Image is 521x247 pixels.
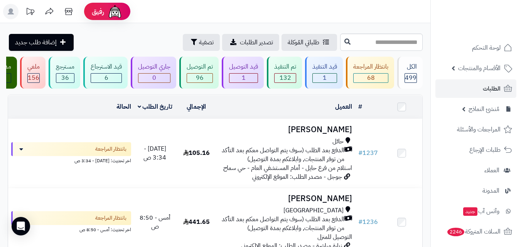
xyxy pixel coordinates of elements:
[82,57,129,89] a: قيد الاسترجاع 6
[12,217,30,235] div: Open Intercom Messenger
[199,38,214,47] span: تصفية
[435,181,516,200] a: المدونة
[229,62,258,71] div: قيد التوصيل
[313,74,337,82] div: 1
[435,222,516,241] a: السلات المتروكة2246
[358,148,378,158] a: #1237
[435,120,516,139] a: المراجعات والأسئلة
[183,217,210,227] span: 441.65
[240,38,273,47] span: تصدير الطلبات
[323,73,327,82] span: 1
[140,213,170,231] span: أمس - 8:50 ص
[358,102,362,111] a: #
[483,83,501,94] span: الطلبات
[396,57,424,89] a: الكل499
[463,207,477,216] span: جديد
[312,62,337,71] div: قيد التنفيذ
[220,125,352,134] h3: [PERSON_NAME]
[405,73,416,82] span: 499
[435,79,516,98] a: الطلبات
[435,39,516,57] a: لوحة التحكم
[358,148,363,158] span: #
[152,73,156,82] span: 0
[11,225,131,233] div: اخر تحديث: أمس - 8:50 ص
[469,104,499,114] span: مُنشئ النماذج
[283,206,344,215] span: [GEOGRAPHIC_DATA]
[435,161,516,180] a: العملاء
[220,194,352,203] h3: [PERSON_NAME]
[95,145,126,153] span: بانتظار المراجعة
[252,172,342,181] span: جوجل - مصدر الطلب: الموقع الإلكتروني
[27,62,40,71] div: ملغي
[332,137,344,146] span: حائل
[222,34,279,51] a: تصدير الطلبات
[19,57,47,89] a: ملغي 156
[116,102,131,111] a: الحالة
[107,4,123,19] img: ai-face.png
[274,62,296,71] div: تم التنفيذ
[178,57,220,89] a: تم التوصيل 96
[282,34,337,51] a: طلباتي المُوكلة
[288,38,319,47] span: طلباتي المُوكلة
[129,57,178,89] a: جاري التوصيل 0
[303,57,344,89] a: قيد التنفيذ 1
[138,102,173,111] a: تاريخ الطلب
[220,57,265,89] a: قيد التوصيل 1
[223,163,352,173] span: استلام من فرع حايل - أمام المستشفي العام - حي سماح
[229,74,258,82] div: 1
[220,146,344,164] span: الدفع بعد الطلب (سوف يتم التواصل معكم بعد التأكد من توفر المنتجات, وابلاغكم بمدة التوصيل)
[242,73,246,82] span: 1
[143,144,166,162] span: [DATE] - 3:34 ص
[353,62,388,71] div: بانتظار المراجعة
[358,217,378,227] a: #1236
[405,62,417,71] div: الكل
[138,74,170,82] div: 0
[469,6,514,22] img: logo-2.png
[11,156,131,164] div: اخر تحديث: [DATE] - 3:34 ص
[9,34,74,51] a: إضافة طلب جديد
[138,62,170,71] div: جاري التوصيل
[95,214,126,222] span: بانتظار المراجعة
[335,102,352,111] a: العميل
[92,7,104,16] span: رفيق
[435,141,516,159] a: طلبات الإرجاع
[56,74,74,82] div: 36
[105,73,108,82] span: 6
[187,62,213,71] div: تم التوصيل
[20,4,40,21] a: تحديثات المنصة
[317,232,352,242] span: التوصيل للمنزل
[462,206,499,217] span: وآتس آب
[265,57,303,89] a: تم التنفيذ 132
[435,202,516,220] a: وآتس آبجديد
[482,185,499,196] span: المدونة
[458,63,501,74] span: الأقسام والمنتجات
[484,165,499,176] span: العملاء
[183,148,210,158] span: 105.16
[187,74,212,82] div: 96
[275,74,296,82] div: 132
[220,215,344,233] span: الدفع بعد الطلب (سوف يتم التواصل معكم بعد التأكد من توفر المنتجات, وابلاغكم بمدة التوصيل)
[187,102,206,111] a: الإجمالي
[447,228,465,237] span: 2246
[15,38,57,47] span: إضافة طلب جديد
[358,217,363,227] span: #
[280,73,291,82] span: 132
[56,62,74,71] div: مسترجع
[47,57,82,89] a: مسترجع 36
[196,73,204,82] span: 96
[367,73,375,82] span: 68
[28,74,39,82] div: 156
[28,73,39,82] span: 156
[469,145,501,155] span: طلبات الإرجاع
[91,62,122,71] div: قيد الاسترجاع
[61,73,69,82] span: 36
[344,57,396,89] a: بانتظار المراجعة 68
[354,74,388,82] div: 68
[91,74,121,82] div: 6
[472,42,501,53] span: لوحة التحكم
[457,124,501,135] span: المراجعات والأسئلة
[447,226,501,237] span: السلات المتروكة
[183,34,220,51] button: تصفية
